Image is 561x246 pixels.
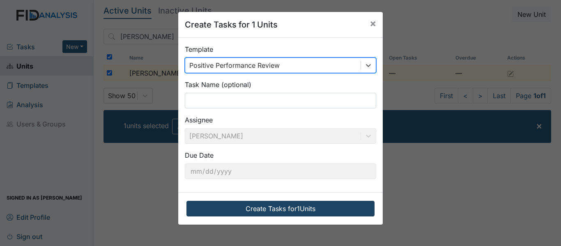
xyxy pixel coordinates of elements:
h5: Create Tasks for 1 Units [185,18,278,31]
button: Create Tasks for1Units [186,201,375,216]
label: Template [185,44,213,54]
button: Close [363,12,383,35]
label: Assignee [185,115,213,125]
span: × [370,17,376,29]
div: Positive Performance Review [189,60,280,70]
label: Task Name (optional) [185,80,251,90]
label: Due Date [185,150,214,160]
